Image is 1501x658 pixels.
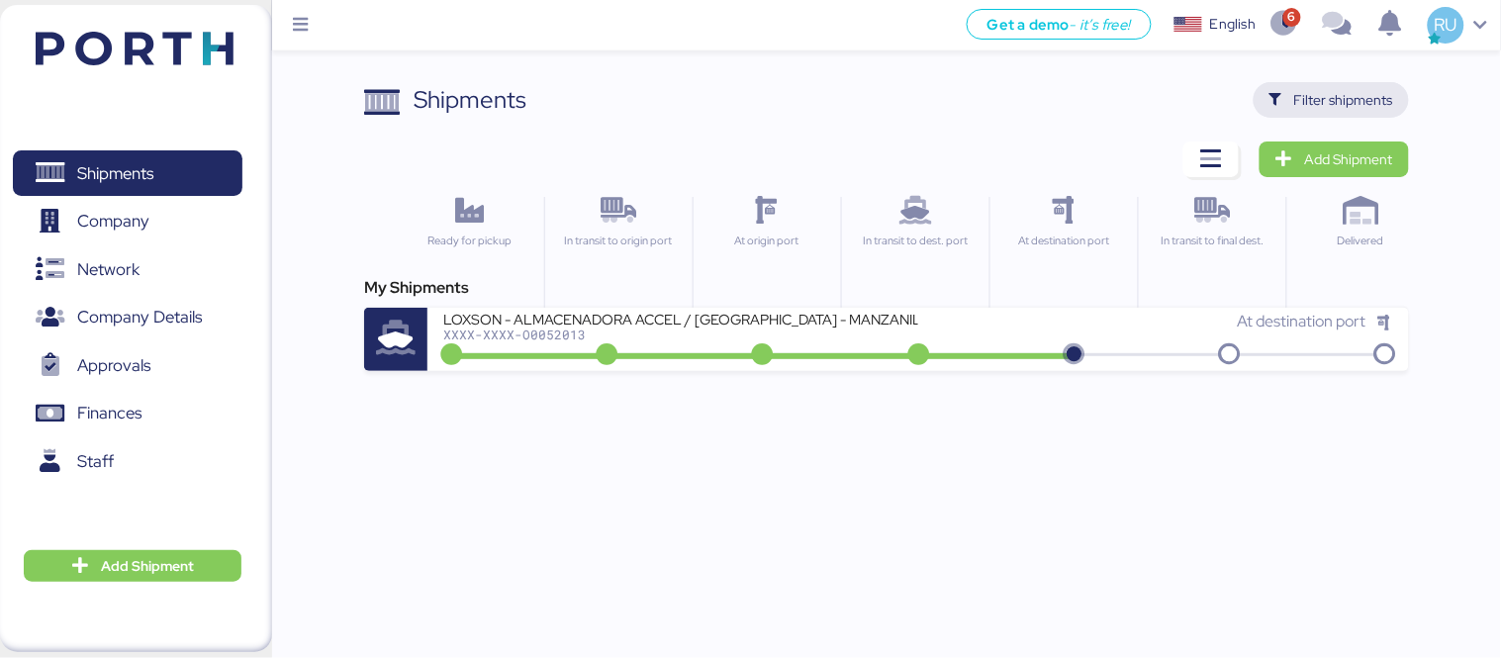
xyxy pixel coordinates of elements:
div: Delivered [1295,233,1426,249]
span: At destination port [1238,311,1366,331]
a: Company [13,199,242,244]
div: At origin port [702,233,832,249]
span: Approvals [77,351,150,380]
div: LOXSON - ALMACENADORA ACCEL / [GEOGRAPHIC_DATA] - MANZANILLO / MBL: COSU6425492540 - HBL: SZML250... [443,310,918,327]
span: Shipments [77,159,153,188]
div: In transit to origin port [553,233,684,249]
div: In transit to final dest. [1147,233,1277,249]
a: Network [13,246,242,292]
a: Company Details [13,295,242,340]
a: Shipments [13,150,242,196]
a: Approvals [13,342,242,388]
span: Filter shipments [1294,88,1393,112]
span: RU [1435,12,1457,38]
div: Shipments [415,82,527,118]
div: XXXX-XXXX-O0052013 [443,328,918,341]
span: Company [77,207,149,235]
div: At destination port [998,233,1129,249]
span: Company Details [77,303,202,331]
div: In transit to dest. port [850,233,981,249]
a: Add Shipment [1260,141,1409,177]
span: Network [77,255,140,284]
a: Staff [13,438,242,484]
span: Add Shipment [1305,147,1393,171]
div: English [1210,14,1256,35]
button: Add Shipment [24,550,241,582]
span: Add Shipment [101,554,194,578]
div: Ready for pickup [404,233,535,249]
a: Finances [13,391,242,436]
button: Menu [284,9,318,43]
div: My Shipments [364,276,1409,300]
button: Filter shipments [1254,82,1409,118]
span: Staff [77,447,114,476]
span: Finances [77,399,141,427]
